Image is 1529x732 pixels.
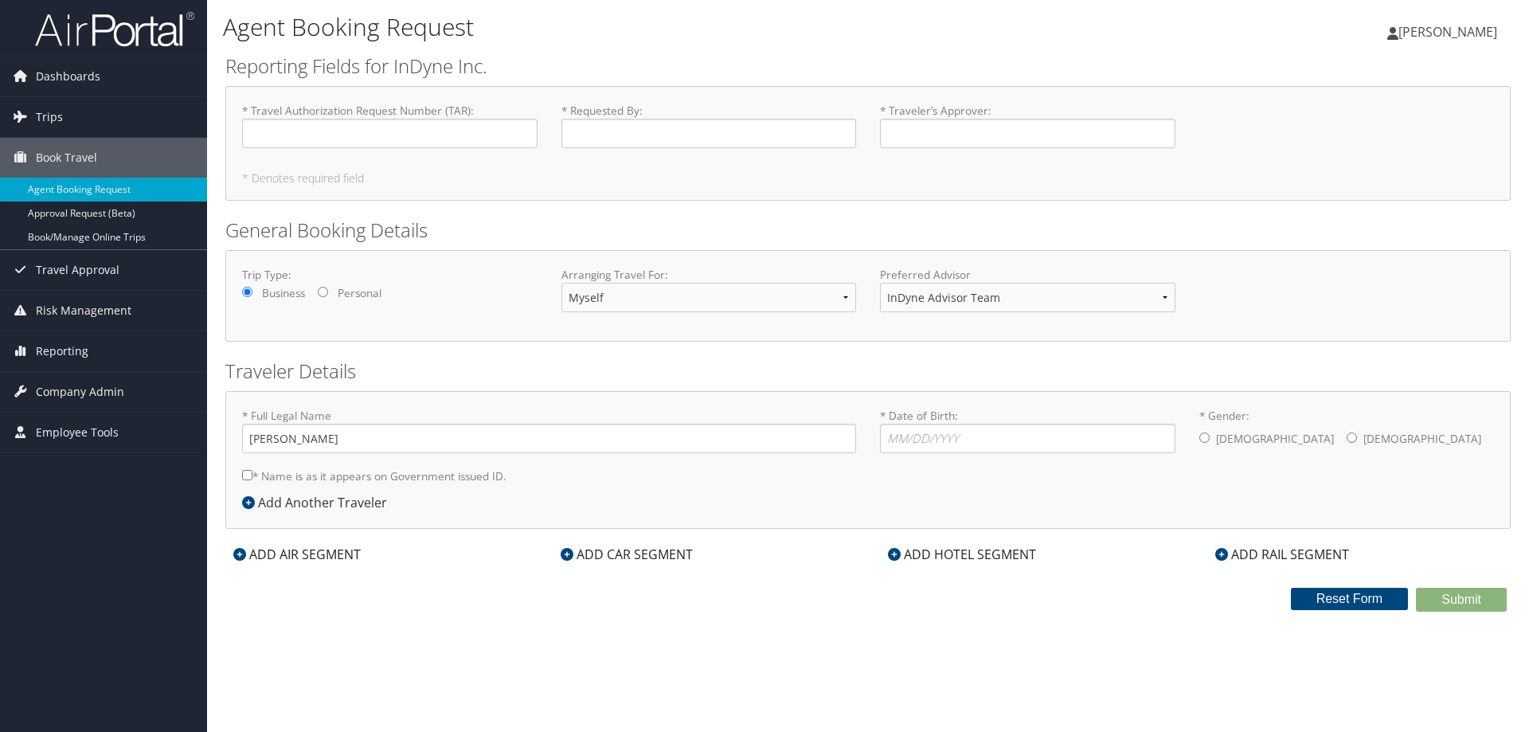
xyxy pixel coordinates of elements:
span: [PERSON_NAME] [1398,23,1497,41]
label: * Requested By : [561,103,857,148]
label: * Gender: [1199,408,1495,456]
label: Preferred Advisor [880,267,1175,283]
span: Book Travel [36,138,97,178]
label: Personal [338,285,381,301]
div: ADD RAIL SEGMENT [1207,545,1357,564]
span: Company Admin [36,372,124,412]
img: airportal-logo.png [35,10,194,48]
span: Trips [36,97,63,137]
label: [DEMOGRAPHIC_DATA] [1363,424,1481,454]
label: Business [262,285,305,301]
label: Arranging Travel For: [561,267,857,283]
label: * Traveler’s Approver : [880,103,1175,148]
input: * Travel Authorization Request Number (TAR): [242,119,538,148]
div: ADD HOTEL SEGMENT [880,545,1044,564]
div: ADD CAR SEGMENT [553,545,701,564]
span: Travel Approval [36,250,119,290]
input: * Gender:[DEMOGRAPHIC_DATA][DEMOGRAPHIC_DATA] [1199,433,1210,443]
label: * Date of Birth: [880,408,1175,453]
span: Reporting [36,331,88,371]
input: * Full Legal Name [242,424,856,453]
a: [PERSON_NAME] [1387,8,1513,56]
h1: Agent Booking Request [223,10,1083,44]
label: * Name is as it appears on Government issued ID. [242,461,506,491]
div: Add Another Traveler [242,493,395,512]
span: Employee Tools [36,413,119,452]
div: ADD AIR SEGMENT [225,545,369,564]
button: Reset Form [1291,588,1409,610]
span: Risk Management [36,291,131,331]
label: * Full Legal Name [242,408,856,453]
h2: General Booking Details [225,217,1511,244]
label: [DEMOGRAPHIC_DATA] [1216,424,1334,454]
input: * Date of Birth: [880,424,1175,453]
label: Trip Type: [242,267,538,283]
h5: * Denotes required field [242,173,1494,184]
label: * Travel Authorization Request Number (TAR) : [242,103,538,148]
h2: Traveler Details [225,358,1511,385]
input: * Gender:[DEMOGRAPHIC_DATA][DEMOGRAPHIC_DATA] [1347,433,1357,443]
input: * Name is as it appears on Government issued ID. [242,470,252,480]
input: * Traveler’s Approver: [880,119,1175,148]
span: Dashboards [36,57,100,96]
button: Submit [1416,588,1507,612]
input: * Requested By: [561,119,857,148]
h2: Reporting Fields for InDyne Inc. [225,53,1511,80]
